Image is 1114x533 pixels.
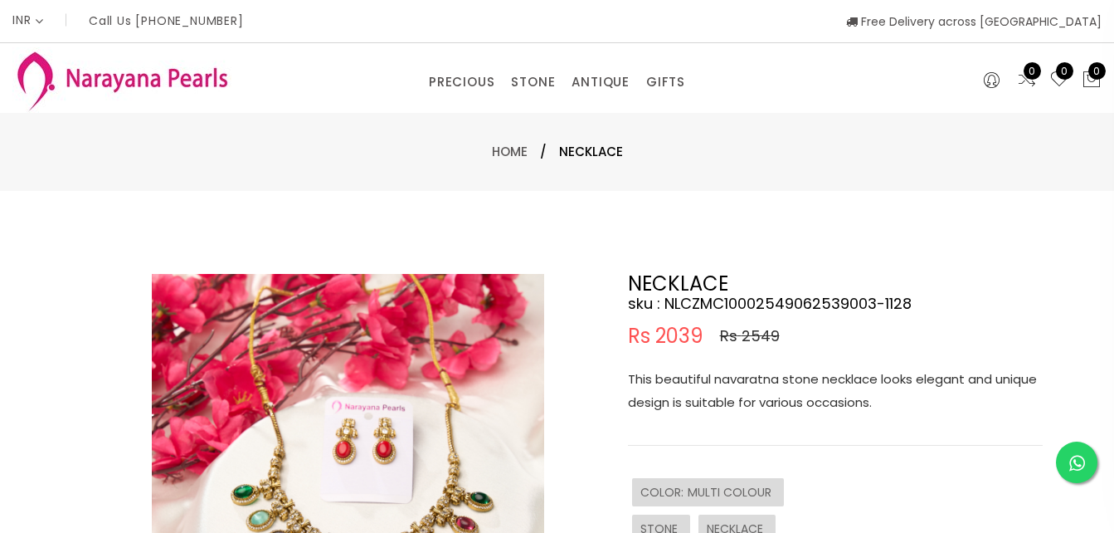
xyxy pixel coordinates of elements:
[540,142,547,162] span: /
[628,368,1043,414] p: This beautiful navaratna stone necklace looks elegant and unique design is suitable for various o...
[846,13,1102,30] span: Free Delivery across [GEOGRAPHIC_DATA]
[572,70,630,95] a: ANTIQUE
[628,326,703,346] span: Rs 2039
[1024,62,1041,80] span: 0
[628,294,1043,314] h4: sku : NLCZMC10002549062539003-1128
[646,70,685,95] a: GIFTS
[688,484,776,501] span: MULTI COLOUR
[429,70,494,95] a: PRECIOUS
[1017,70,1037,91] a: 0
[1056,62,1073,80] span: 0
[559,142,623,162] span: NECKLACE
[492,143,528,160] a: Home
[720,326,780,346] span: Rs 2549
[511,70,555,95] a: STONE
[628,274,1043,294] h2: NECKLACE
[1088,62,1106,80] span: 0
[1049,70,1069,91] a: 0
[89,15,244,27] p: Call Us [PHONE_NUMBER]
[640,484,688,501] span: COLOR :
[1082,70,1102,91] button: 0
